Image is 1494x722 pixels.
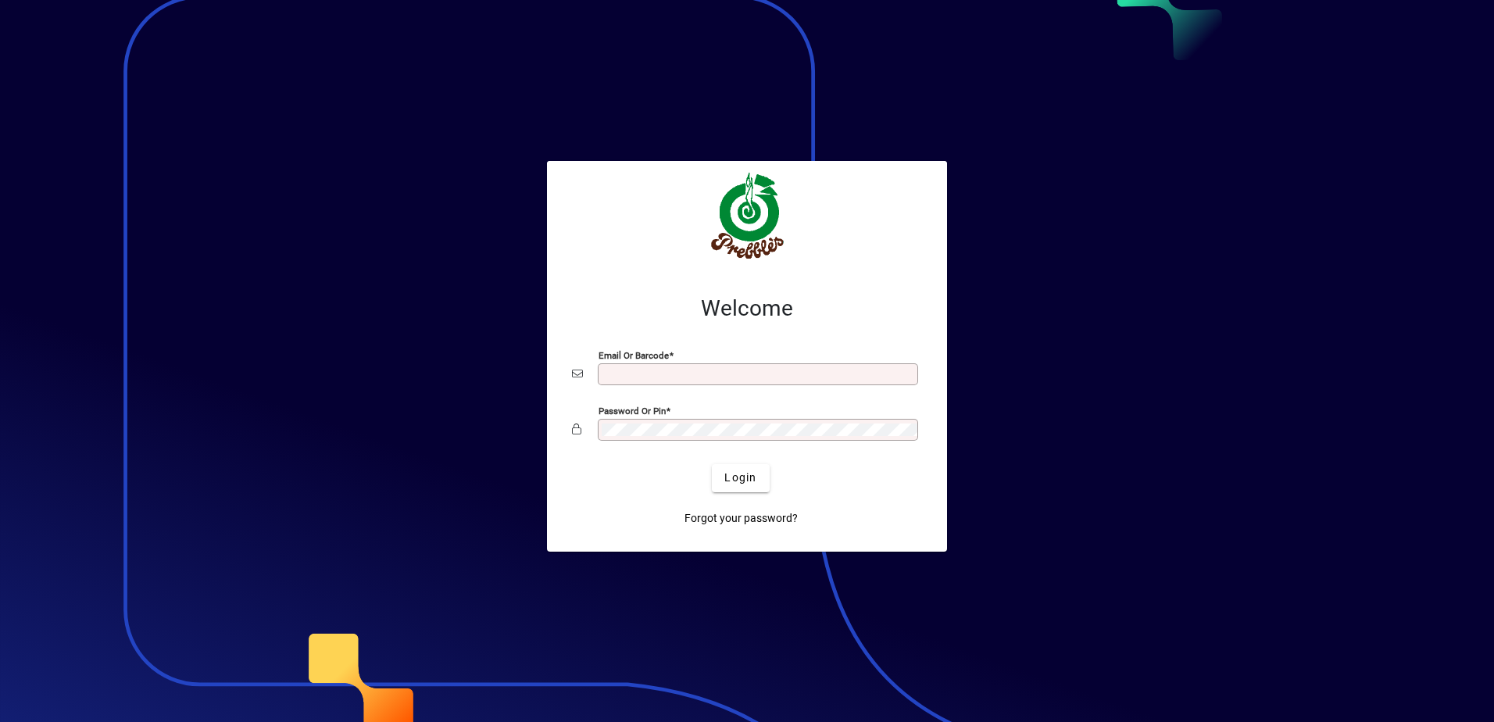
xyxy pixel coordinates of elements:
a: Forgot your password? [678,505,804,533]
mat-label: Password or Pin [599,405,666,416]
h2: Welcome [572,295,922,322]
button: Login [712,464,769,492]
span: Forgot your password? [684,510,798,527]
mat-label: Email or Barcode [599,349,669,360]
span: Login [724,470,756,486]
